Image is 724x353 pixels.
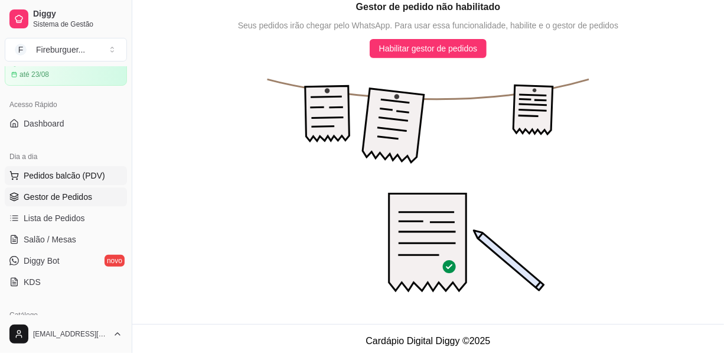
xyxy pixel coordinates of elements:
[5,209,127,228] a: Lista de Pedidos
[19,70,49,79] article: até 23/08
[24,118,64,129] span: Dashboard
[33,20,122,29] span: Sistema de Gestão
[36,44,85,56] div: Fireburguer ...
[33,9,122,20] span: Diggy
[24,255,60,267] span: Diggy Bot
[5,320,127,348] button: [EMAIL_ADDRESS][DOMAIN_NAME]
[5,306,127,325] div: Catálogo
[5,273,127,292] a: KDS
[5,230,127,249] a: Salão / Mesas
[238,19,618,32] span: Seus pedidos irão chegar pelo WhatsApp. Para usar essa funcionalidade, habilite e o gestor de ped...
[24,212,85,224] span: Lista de Pedidos
[5,114,127,133] a: Dashboard
[5,251,127,270] a: Diggy Botnovo
[5,166,127,185] button: Pedidos balcão (PDV)
[24,191,92,203] span: Gestor de Pedidos
[370,39,487,58] button: Habilitar gestor de pedidos
[5,5,127,33] a: DiggySistema de Gestão
[132,58,724,324] div: animation
[5,147,127,166] div: Dia a dia
[24,170,105,182] span: Pedidos balcão (PDV)
[24,276,41,288] span: KDS
[379,42,478,55] span: Habilitar gestor de pedidos
[24,234,76,245] span: Salão / Mesas
[5,187,127,206] a: Gestor de Pedidos
[33,329,108,339] span: [EMAIL_ADDRESS][DOMAIN_NAME]
[15,44,27,56] span: F
[5,95,127,114] div: Acesso Rápido
[5,38,127,61] button: Select a team
[5,52,127,86] a: Plano Customizadoaté 23/08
